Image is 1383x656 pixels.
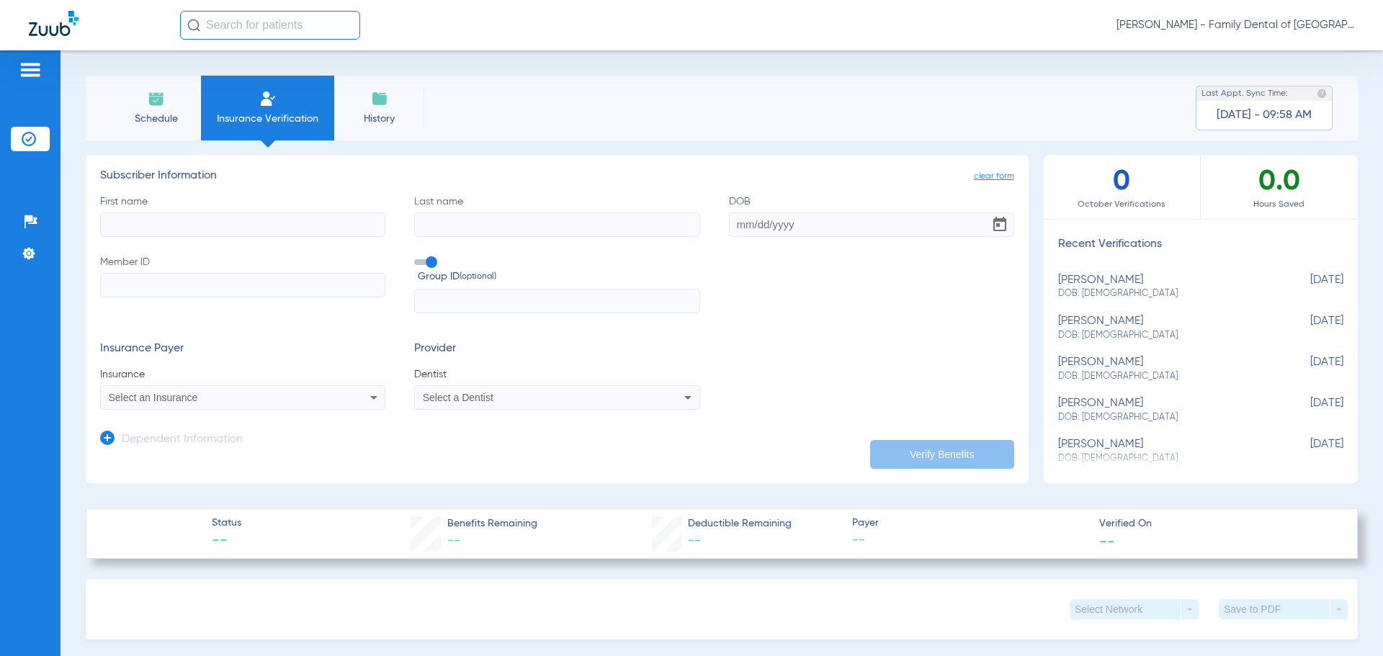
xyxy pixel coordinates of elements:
span: [DATE] [1271,315,1343,341]
input: DOBOpen calendar [729,212,1014,237]
span: Insurance Verification [212,112,323,126]
button: Verify Benefits [870,440,1014,469]
input: Member ID [100,273,385,297]
span: DOB: [DEMOGRAPHIC_DATA] [1058,329,1271,342]
span: -- [852,531,1087,549]
span: October Verifications [1044,197,1200,212]
span: Insurance [100,367,385,382]
label: First name [100,194,385,237]
span: [DATE] [1271,397,1343,423]
span: clear form [974,169,1014,184]
input: Search for patients [180,11,360,40]
span: -- [1099,533,1115,548]
label: DOB [729,194,1014,237]
span: -- [447,534,460,547]
span: DOB: [DEMOGRAPHIC_DATA] [1058,370,1271,383]
img: Manual Insurance Verification [259,90,277,107]
h3: Provider [414,342,699,356]
span: Last Appt. Sync Time: [1201,86,1288,101]
span: Benefits Remaining [447,516,537,531]
span: [DATE] [1271,274,1343,300]
button: Open calendar [985,210,1014,239]
span: [DATE] [1271,356,1343,382]
span: History [345,112,413,126]
span: Status [212,516,241,531]
span: Select an Insurance [109,392,198,403]
label: Last name [414,194,699,237]
div: [PERSON_NAME] [1058,356,1271,382]
div: [PERSON_NAME] [1058,274,1271,300]
input: Last name [414,212,699,237]
span: Group ID [418,269,699,284]
span: Payer [852,516,1087,531]
input: First name [100,212,385,237]
span: Deductible Remaining [688,516,792,531]
img: last sync help info [1317,89,1327,99]
span: Schedule [122,112,190,126]
span: -- [212,531,241,552]
span: -- [688,534,701,547]
span: DOB: [DEMOGRAPHIC_DATA] [1058,411,1271,424]
h3: Dependent Information [122,433,243,447]
div: [PERSON_NAME] [1058,438,1271,464]
img: hamburger-icon [19,61,42,78]
small: (optional) [460,269,496,284]
h3: Recent Verifications [1044,238,1358,252]
img: Zuub Logo [29,11,79,36]
h3: Subscriber Information [100,169,1014,184]
h3: Insurance Payer [100,342,385,356]
span: DOB: [DEMOGRAPHIC_DATA] [1058,287,1271,300]
span: Hours Saved [1201,197,1358,212]
span: [PERSON_NAME] - Family Dental of [GEOGRAPHIC_DATA] [1116,18,1354,32]
img: Search Icon [187,19,200,32]
span: [DATE] [1271,438,1343,464]
span: Verified On [1099,516,1334,531]
img: History [371,90,388,107]
span: [DATE] - 09:58 AM [1217,108,1312,122]
div: [PERSON_NAME] [1058,397,1271,423]
label: Member ID [100,255,385,314]
span: Select a Dentist [423,392,493,403]
img: Schedule [148,90,165,107]
div: 0.0 [1201,155,1358,219]
span: Dentist [414,367,699,382]
div: 0 [1044,155,1201,219]
div: [PERSON_NAME] [1058,315,1271,341]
